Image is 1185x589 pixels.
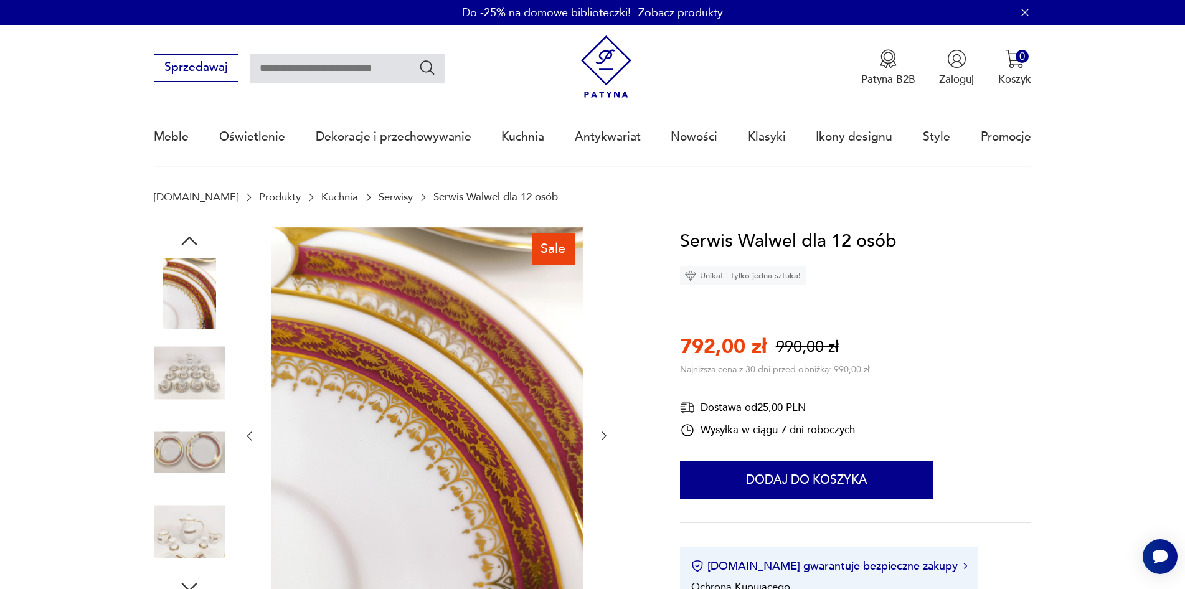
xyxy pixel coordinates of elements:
a: Ikony designu [816,108,892,166]
img: Ikona medalu [879,49,898,68]
img: Zdjęcie produktu Serwis Walwel dla 12 osób [154,417,225,488]
a: [DOMAIN_NAME] [154,191,238,203]
img: Zdjęcie produktu Serwis Walwel dla 12 osób [154,258,225,329]
img: Zdjęcie produktu Serwis Walwel dla 12 osób [154,496,225,567]
a: Sprzedawaj [154,64,238,73]
iframe: Smartsupp widget button [1143,539,1178,574]
button: Dodaj do koszyka [680,461,933,499]
img: Ikona certyfikatu [691,560,704,572]
p: 990,00 zł [776,336,839,358]
a: Dekoracje i przechowywanie [316,108,471,166]
a: Serwisy [379,191,413,203]
a: Meble [154,108,189,166]
p: Patyna B2B [861,72,915,87]
a: Kuchnia [321,191,358,203]
button: Szukaj [418,59,437,77]
p: Koszyk [998,72,1031,87]
p: Zaloguj [939,72,974,87]
button: 0Koszyk [998,49,1031,87]
div: Unikat - tylko jedna sztuka! [680,266,806,285]
a: Promocje [981,108,1031,166]
p: Do -25% na domowe biblioteczki! [462,5,631,21]
div: 0 [1016,50,1029,63]
button: Zaloguj [939,49,974,87]
p: Najniższa cena z 30 dni przed obniżką: 990,00 zł [680,364,869,375]
a: Klasyki [748,108,786,166]
img: Ikona dostawy [680,400,695,415]
img: Ikona strzałki w prawo [963,563,967,569]
img: Ikona koszyka [1005,49,1024,68]
img: Patyna - sklep z meblami i dekoracjami vintage [575,35,638,98]
div: Dostawa od 25,00 PLN [680,400,855,415]
img: Ikona diamentu [685,270,696,281]
a: Antykwariat [575,108,641,166]
a: Kuchnia [501,108,544,166]
a: Produkty [259,191,301,203]
button: Patyna B2B [861,49,915,87]
img: Ikonka użytkownika [947,49,966,68]
a: Zobacz produkty [638,5,723,21]
p: Serwis Walwel dla 12 osób [433,191,558,203]
p: 792,00 zł [680,333,767,360]
button: [DOMAIN_NAME] gwarantuje bezpieczne zakupy [691,558,967,574]
button: Sprzedawaj [154,54,238,82]
img: Zdjęcie produktu Serwis Walwel dla 12 osób [154,337,225,408]
div: Sale [532,233,575,264]
h1: Serwis Walwel dla 12 osób [680,227,897,256]
a: Style [923,108,950,166]
div: Wysyłka w ciągu 7 dni roboczych [680,423,855,438]
a: Nowości [671,108,717,166]
a: Ikona medaluPatyna B2B [861,49,915,87]
a: Oświetlenie [219,108,285,166]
